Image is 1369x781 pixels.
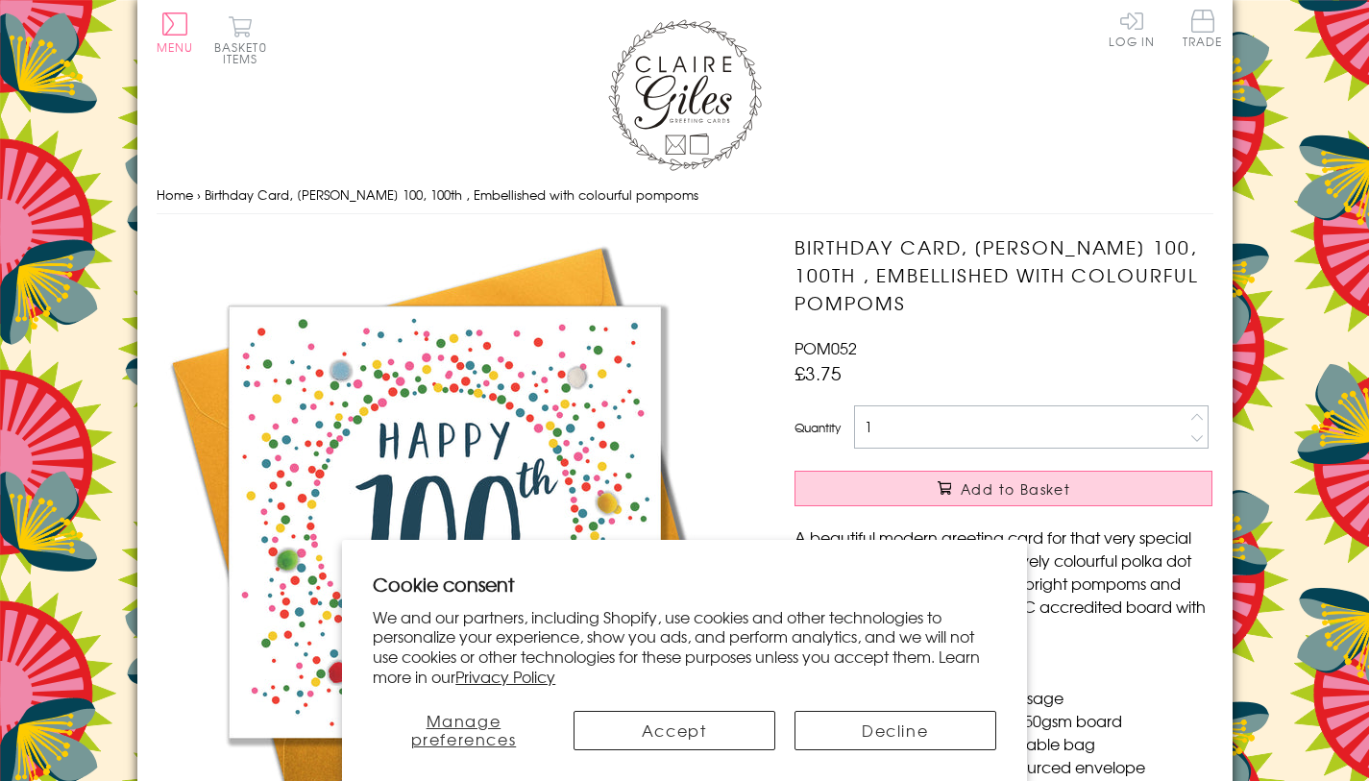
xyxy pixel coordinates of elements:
[961,479,1070,499] span: Add to Basket
[214,15,267,64] button: Basket0 items
[795,419,841,436] label: Quantity
[795,336,857,359] span: POM052
[197,185,201,204] span: ›
[373,711,553,750] button: Manage preferences
[157,185,193,204] a: Home
[157,176,1213,215] nav: breadcrumbs
[795,711,996,750] button: Decline
[795,359,842,386] span: £3.75
[795,233,1212,316] h1: Birthday Card, [PERSON_NAME] 100, 100th , Embellished with colourful pompoms
[795,471,1212,506] button: Add to Basket
[608,19,762,171] img: Claire Giles Greetings Cards
[574,711,775,750] button: Accept
[373,571,996,598] h2: Cookie consent
[157,12,194,53] button: Menu
[411,709,517,750] span: Manage preferences
[223,38,267,67] span: 0 items
[1183,10,1223,47] span: Trade
[373,607,996,687] p: We and our partners, including Shopify, use cookies and other technologies to personalize your ex...
[455,665,555,688] a: Privacy Policy
[795,525,1212,641] p: A beautiful modern greeting card for that very special 100th birthday. The card has lovely colour...
[1109,10,1155,47] a: Log In
[1183,10,1223,51] a: Trade
[157,38,194,56] span: Menu
[205,185,698,204] span: Birthday Card, [PERSON_NAME] 100, 100th , Embellished with colourful pompoms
